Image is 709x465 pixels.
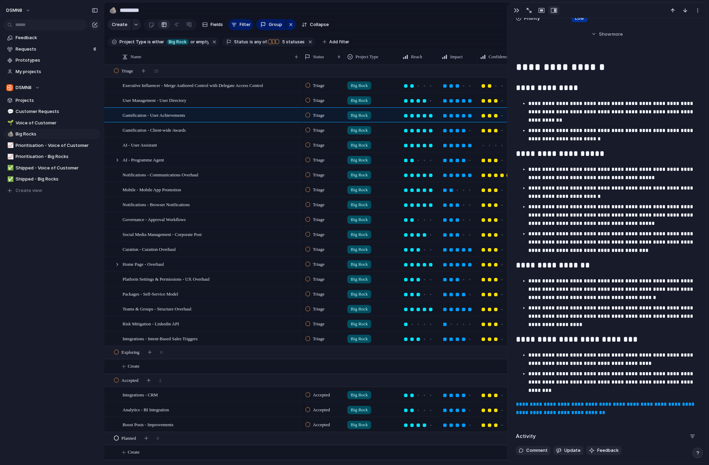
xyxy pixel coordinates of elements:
span: Name [131,53,141,60]
span: statuses [280,39,305,45]
button: 5 statuses [267,38,306,46]
span: Mobile - Mobile App Promotion [123,185,181,193]
span: Create [128,363,140,370]
span: Curation - Curation Overhaul [123,245,176,253]
span: DSMN8 [16,84,32,91]
div: ✅ [7,164,12,172]
button: 🌱 [6,120,13,126]
span: User Management - User Directory [123,96,186,104]
a: 📈Prioritisation - Voice of Customer [3,140,100,151]
span: any of [253,39,267,45]
span: Prototypes [16,57,98,64]
span: Social Media Management - Corporate Post [123,230,202,238]
a: ✅Shipped - Voice of Customer [3,163,100,173]
div: 📈 [7,153,12,161]
button: Create [108,19,131,30]
span: Big Rock [351,291,368,298]
span: Notifications - Browser Notifications [123,200,190,208]
button: 📈 [6,142,13,149]
div: 🌱 [7,119,12,127]
span: Big Rock [351,142,368,149]
button: DSMN8 [3,5,34,16]
span: Triage [313,276,324,283]
div: 📈Prioritisation - Big Rocks [3,151,100,162]
span: Big Rock [351,406,368,413]
div: 🌱Voice of Customer [3,118,100,128]
span: 0 [160,349,163,356]
span: Big Rock [351,201,368,208]
span: Planned [122,435,136,442]
button: 🪨 [6,131,13,138]
button: ✅ [6,176,13,183]
span: Governance - Approval Workflows [123,215,186,223]
span: Project Type [119,39,146,45]
span: 0 [157,435,159,442]
div: 📈 [7,141,12,149]
button: isany of [248,38,268,46]
span: Big Rock [351,97,368,104]
a: My projects [3,67,100,77]
span: Risk Mitigation - Linkedin API [123,319,179,327]
span: Notifications - Communications Overhaul [123,170,198,178]
span: either [151,39,164,45]
span: Shipped - Big Rocks [16,176,98,183]
a: 🪨Big Rocks [3,129,100,139]
button: Update [553,446,583,455]
span: Collapse [310,21,329,28]
span: Accepted [122,377,138,384]
button: Feedback [586,446,621,455]
span: Big Rock [351,246,368,253]
span: Home Page - Overhaul [123,260,164,268]
button: Big Rockor empty [165,38,210,46]
div: ✅ [7,175,12,183]
button: DSMN8 [3,82,100,93]
span: Priority [524,15,540,22]
span: Prioritisation - Voice of Customer [16,142,98,149]
span: 6 [93,46,98,53]
span: Triage [313,82,324,89]
span: Big Rocks [16,131,98,138]
span: Triage [313,216,324,223]
span: Low [575,15,584,22]
span: Comment [526,447,548,454]
span: Big Rock [351,392,368,398]
span: Triage [313,201,324,208]
span: Status [234,39,248,45]
span: Gamification - User Achievements [123,111,185,119]
span: Triage [313,112,324,119]
span: Triage [313,306,324,313]
span: 5 [280,39,286,44]
span: Triage [313,335,324,342]
span: Big Rock [351,321,368,327]
span: Big Rock [169,39,187,45]
a: Prototypes [3,55,100,65]
span: Feedback [16,34,98,41]
span: Feedback [597,447,619,454]
span: Big Rock [351,421,368,428]
span: is [147,39,151,45]
span: Packages - Self-Service Model [123,290,178,298]
span: Impact [450,53,463,60]
span: Reach [411,53,422,60]
span: Create [128,449,140,456]
span: Integrations - Intent-Based Sales Triggers [123,334,198,342]
span: Big Rock [351,276,368,283]
span: Create [112,21,127,28]
span: AI - User Assistant [123,141,157,149]
span: is [250,39,253,45]
button: ✅ [6,165,13,172]
span: Filter [240,21,251,28]
span: Triage [313,172,324,178]
h2: Activity [516,432,536,440]
button: Create view [3,185,100,196]
span: Create view [16,187,42,194]
span: Integrations - CRM [123,391,158,398]
span: Group [269,21,282,28]
span: Triage [313,127,324,134]
span: Analytics - BI Integration [123,405,169,413]
span: Big Rock [351,127,368,134]
a: 💬Customer Requests [3,106,100,117]
span: Fields [210,21,223,28]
